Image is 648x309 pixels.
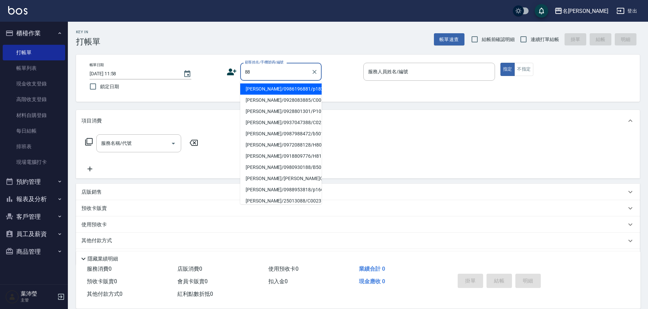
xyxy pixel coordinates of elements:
[3,243,65,260] button: 商品管理
[240,139,322,151] li: [PERSON_NAME]/0972088128/H8045
[100,83,119,90] span: 鎖定日期
[81,237,115,245] p: 其他付款方式
[359,278,385,285] span: 現金應收 0
[8,6,27,15] img: Logo
[76,233,640,249] div: 其他付款方式
[514,63,533,76] button: 不指定
[88,255,118,263] p: 隱藏業績明細
[3,208,65,226] button: 客戶管理
[240,195,322,207] li: [PERSON_NAME]/25013088/C0023
[168,138,179,149] button: Open
[81,189,102,196] p: 店販銷售
[434,33,464,46] button: 帳單速查
[76,37,100,46] h3: 打帳單
[240,128,322,139] li: [PERSON_NAME]/0987988472/b50193
[268,266,299,272] span: 使用預收卡 0
[563,7,608,15] div: 名[PERSON_NAME]
[500,63,515,76] button: 指定
[240,106,322,117] li: [PERSON_NAME]/0928801301/P1056
[81,117,102,124] p: 項目消費
[245,60,284,65] label: 顧客姓名/手機號碼/編號
[90,62,104,67] label: 帳單日期
[3,92,65,107] a: 高階收支登錄
[240,117,322,128] li: [PERSON_NAME]/0937047388/C0236
[535,4,548,18] button: save
[3,190,65,208] button: 報表及分析
[3,173,65,191] button: 預約管理
[81,205,107,212] p: 預收卡販賣
[177,278,208,285] span: 會員卡販賣 0
[240,151,322,162] li: [PERSON_NAME]/0918809776/H8122
[3,45,65,60] a: 打帳單
[240,173,322,184] li: [PERSON_NAME]/[PERSON_NAME]C0288/C0288
[21,290,55,297] h5: 葉沛瑩
[76,200,640,216] div: 預收卡販賣
[240,95,322,106] li: [PERSON_NAME]/0928083885/C0061
[552,4,611,18] button: 名[PERSON_NAME]
[3,60,65,76] a: 帳單列表
[21,297,55,303] p: 主管
[268,278,288,285] span: 扣入金 0
[87,266,112,272] span: 服務消費 0
[179,66,195,82] button: Choose date, selected date is 2025-09-11
[3,123,65,139] a: 每日結帳
[240,83,322,95] li: [PERSON_NAME]/0986196881/p1822
[614,5,640,17] button: 登出
[81,221,107,228] p: 使用預收卡
[90,68,176,79] input: YYYY/MM/DD hh:mm
[240,162,322,173] li: [PERSON_NAME]/0980930188/B50174
[5,290,19,304] img: Person
[76,110,640,132] div: 項目消費
[87,278,117,285] span: 預收卡販賣 0
[3,24,65,42] button: 櫃檯作業
[76,30,100,34] h2: Key In
[531,36,559,43] span: 連續打單結帳
[76,184,640,200] div: 店販銷售
[3,76,65,92] a: 現金收支登錄
[3,108,65,123] a: 材料自購登錄
[76,216,640,233] div: 使用預收卡
[177,291,213,297] span: 紅利點數折抵 0
[3,154,65,170] a: 現場電腦打卡
[177,266,202,272] span: 店販消費 0
[240,184,322,195] li: [PERSON_NAME]/0988953818/p1669
[482,36,515,43] span: 結帳前確認明細
[3,225,65,243] button: 員工及薪資
[310,67,319,77] button: Clear
[87,291,122,297] span: 其他付款方式 0
[3,139,65,154] a: 排班表
[76,249,640,265] div: 備註及來源
[359,266,385,272] span: 業績合計 0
